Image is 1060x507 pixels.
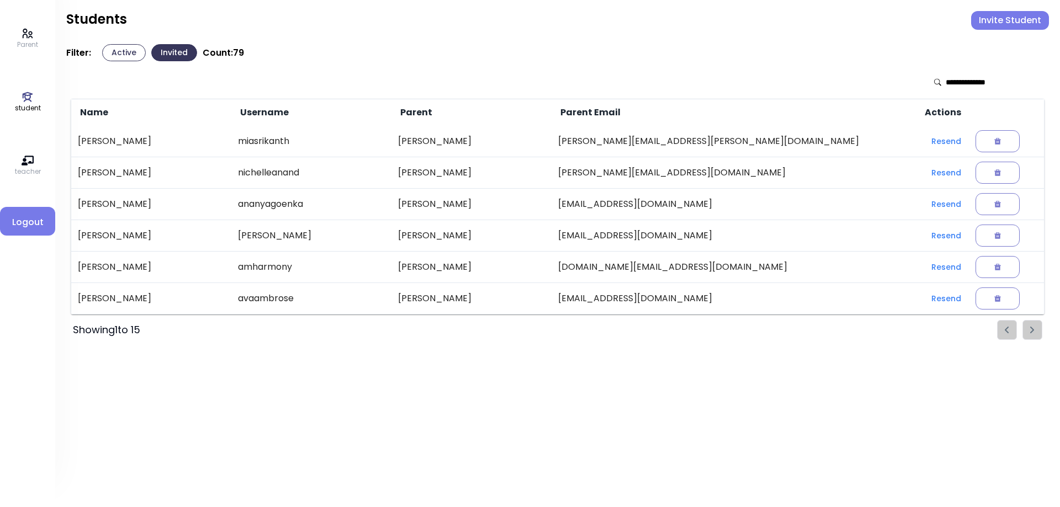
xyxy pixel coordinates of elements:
td: [PERSON_NAME] [71,188,231,220]
button: Resend [923,131,970,151]
span: Logout [9,216,46,229]
h2: Students [66,11,127,28]
a: teacher [15,154,41,177]
button: Invited [151,44,197,61]
td: [PERSON_NAME] [391,188,552,220]
span: Parent [398,106,432,119]
span: Parent Email [558,106,621,119]
td: [PERSON_NAME][EMAIL_ADDRESS][DOMAIN_NAME] [552,157,916,188]
td: ananyagoenka [231,188,391,220]
a: student [15,91,41,113]
span: Name [78,106,108,119]
td: [PERSON_NAME] [71,126,231,157]
ul: Pagination [997,320,1042,340]
button: Resend [923,163,970,183]
td: [PERSON_NAME][EMAIL_ADDRESS][PERSON_NAME][DOMAIN_NAME] [552,126,916,157]
td: miasrikanth [231,126,391,157]
td: [PERSON_NAME] [71,220,231,251]
button: Active [102,44,146,61]
button: Resend [923,257,970,277]
div: Showing 1 to 15 [73,322,140,338]
td: [PERSON_NAME] [71,251,231,282]
td: [PERSON_NAME] [71,157,231,188]
span: Username [238,106,289,119]
p: teacher [15,167,41,177]
td: [PERSON_NAME] [391,282,552,314]
td: [PERSON_NAME] [391,126,552,157]
td: nichelleanand [231,157,391,188]
p: student [15,103,41,113]
button: Resend [923,226,970,246]
td: [PERSON_NAME] [391,251,552,282]
button: Resend [923,194,970,214]
p: Filter: [66,47,91,58]
td: amharmony [231,251,391,282]
td: [EMAIL_ADDRESS][DOMAIN_NAME] [552,188,916,220]
td: avaambrose [231,282,391,314]
td: [PERSON_NAME] [391,220,552,251]
td: [PERSON_NAME] [391,157,552,188]
button: Invite Student [971,11,1049,30]
p: Parent [17,40,38,50]
a: Parent [17,28,38,50]
td: [DOMAIN_NAME][EMAIL_ADDRESS][DOMAIN_NAME] [552,251,916,282]
span: Actions [923,106,961,119]
td: [EMAIL_ADDRESS][DOMAIN_NAME] [552,220,916,251]
td: [EMAIL_ADDRESS][DOMAIN_NAME] [552,282,916,314]
p: Count: 79 [203,47,244,58]
button: Resend [923,289,970,308]
td: [PERSON_NAME] [231,220,391,251]
td: [PERSON_NAME] [71,282,231,314]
